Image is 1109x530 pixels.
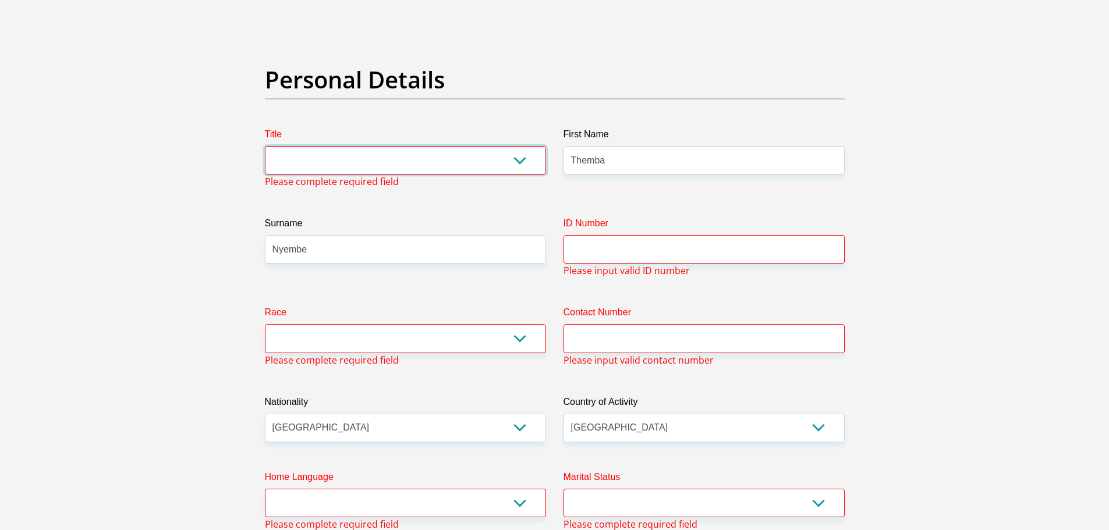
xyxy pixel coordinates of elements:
[564,324,845,353] input: Contact Number
[265,305,546,324] label: Race
[564,353,714,367] span: Please input valid contact number
[265,175,399,188] span: Please complete required field
[564,470,845,489] label: Marital Status
[265,395,546,414] label: Nationality
[564,305,845,324] label: Contact Number
[265,216,546,235] label: Surname
[564,216,845,235] label: ID Number
[265,353,399,367] span: Please complete required field
[564,235,845,264] input: ID Number
[564,127,845,146] label: First Name
[564,395,845,414] label: Country of Activity
[265,235,546,264] input: Surname
[564,146,845,175] input: First Name
[265,66,845,94] h2: Personal Details
[564,264,690,278] span: Please input valid ID number
[265,127,546,146] label: Title
[265,470,546,489] label: Home Language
